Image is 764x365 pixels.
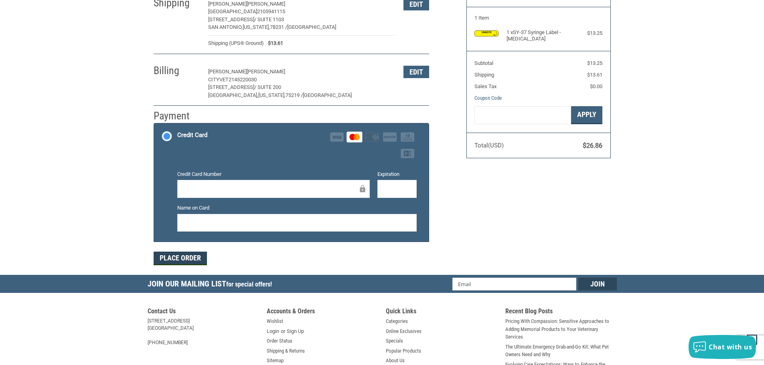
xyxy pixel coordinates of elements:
[208,1,247,7] span: [PERSON_NAME]
[267,347,305,355] a: Shipping & Returns
[303,92,352,98] span: [GEOGRAPHIC_DATA]
[247,69,285,75] span: [PERSON_NAME]
[386,357,405,365] a: About Us
[709,343,752,351] span: Chat with us
[148,307,259,317] h5: Contact Us
[154,109,201,123] h2: Payment
[243,24,270,30] span: [US_STATE],
[570,29,602,37] div: $13.25
[587,72,602,78] span: $13.61
[270,24,287,30] span: 78231 /
[507,29,569,42] h4: 1 x SY-37 Syringe Label - [MEDICAL_DATA]
[474,72,494,78] span: Shipping
[267,307,378,317] h5: Accounts & Orders
[208,39,264,47] span: Shipping (UPS® Ground)
[267,327,279,335] a: Login
[386,317,408,325] a: Categories
[267,337,292,345] a: Order Status
[587,60,602,66] span: $13.25
[208,84,254,90] span: [STREET_ADDRESS]
[571,106,602,124] button: Apply
[267,317,283,325] a: Wishlist
[264,39,283,47] span: $13.61
[247,1,285,7] span: [PERSON_NAME]
[286,92,303,98] span: 75219 /
[386,307,497,317] h5: Quick Links
[148,317,259,346] address: [STREET_ADDRESS] [GEOGRAPHIC_DATA] [PHONE_NUMBER]
[474,83,496,89] span: Sales Tax
[474,106,571,124] input: Gift Certificate or Coupon Code
[583,142,602,149] span: $26.86
[257,8,285,14] span: 2105941115
[474,15,602,21] h3: 1 Item
[505,343,617,359] a: The Ultimate Emergency Grab-and-Go Kit: What Pet Owners Need and Why
[254,16,284,22] span: / SUITE 1103
[177,204,417,212] label: Name on Card
[154,64,201,77] h2: Billing
[208,92,258,98] span: [GEOGRAPHIC_DATA],
[474,95,502,101] a: Coupon Code
[403,66,429,78] button: Edit
[386,327,422,335] a: Online Exclusives
[177,170,370,178] label: Credit Card Number
[229,77,257,83] span: 2145220030
[254,84,281,90] span: / SUITE 200
[276,327,290,335] span: or
[386,347,421,355] a: Popular Products
[590,83,602,89] span: $0.00
[208,16,254,22] span: [STREET_ADDRESS]
[226,280,272,288] span: for special offers!
[578,278,617,290] input: Join
[474,60,493,66] span: Subtotal
[689,335,756,359] button: Chat with us
[267,357,284,365] a: Sitemap
[177,129,207,142] div: Credit Card
[452,278,576,290] input: Email
[208,24,243,30] span: SAN ANTONIO,
[208,8,257,14] span: [GEOGRAPHIC_DATA]
[258,92,286,98] span: [US_STATE],
[386,337,403,345] a: Specials
[474,142,504,149] span: Total (USD)
[208,69,247,75] span: [PERSON_NAME]
[148,275,276,295] h5: Join Our Mailing List
[208,77,229,83] span: CITYVET
[154,252,207,265] button: Place Order
[505,307,617,317] h5: Recent Blog Posts
[377,170,417,178] label: Expiration
[287,327,304,335] a: Sign Up
[287,24,336,30] span: [GEOGRAPHIC_DATA]
[505,317,617,341] a: Pricing With Compassion: Sensitive Approaches to Adding Memorial Products to Your Veterinary Serv...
